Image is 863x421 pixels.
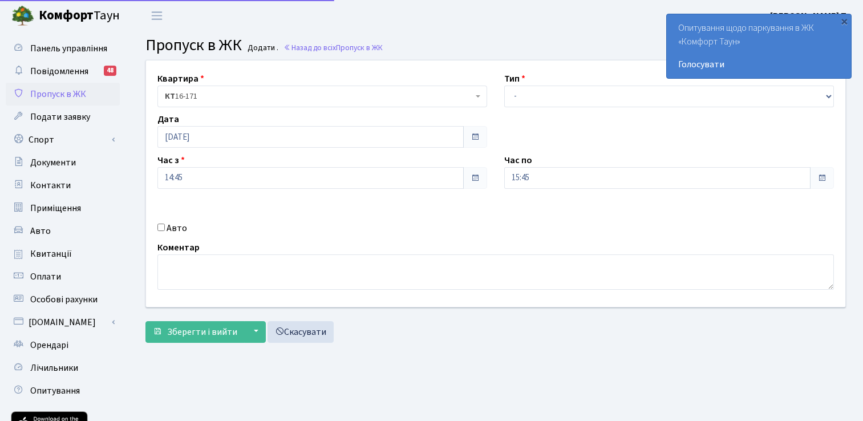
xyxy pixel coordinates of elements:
a: [PERSON_NAME] П. [770,9,849,23]
a: Повідомлення48 [6,60,120,83]
a: Спорт [6,128,120,151]
b: КТ [165,91,175,102]
a: Подати заявку [6,106,120,128]
img: logo.png [11,5,34,27]
span: Пропуск в ЖК [336,42,383,53]
a: Орендарі [6,334,120,357]
label: Час з [157,153,185,167]
a: Пропуск в ЖК [6,83,120,106]
a: Скасувати [268,321,334,343]
a: Опитування [6,379,120,402]
small: Додати . [245,43,278,53]
b: [PERSON_NAME] П. [770,10,849,22]
b: Комфорт [39,6,94,25]
span: Опитування [30,384,80,397]
label: Коментар [157,241,200,254]
span: Орендарі [30,339,68,351]
label: Авто [167,221,187,235]
button: Переключити навігацію [143,6,171,25]
span: Пропуск в ЖК [145,34,242,56]
div: × [838,15,850,27]
span: Лічильники [30,362,78,374]
div: 48 [104,66,116,76]
a: Квитанції [6,242,120,265]
span: Квитанції [30,248,72,260]
label: Квартира [157,72,204,86]
span: <b>КТ</b>&nbsp;&nbsp;&nbsp;&nbsp;16-171 [165,91,473,102]
a: Приміщення [6,197,120,220]
span: Повідомлення [30,65,88,78]
button: Зберегти і вийти [145,321,245,343]
label: Час по [504,153,532,167]
span: <b>КТ</b>&nbsp;&nbsp;&nbsp;&nbsp;16-171 [157,86,487,107]
span: Панель управління [30,42,107,55]
span: Подати заявку [30,111,90,123]
a: Лічильники [6,357,120,379]
span: Особові рахунки [30,293,98,306]
a: Панель управління [6,37,120,60]
a: Документи [6,151,120,174]
a: Авто [6,220,120,242]
a: [DOMAIN_NAME] [6,311,120,334]
span: Пропуск в ЖК [30,88,86,100]
span: Контакти [30,179,71,192]
a: Особові рахунки [6,288,120,311]
label: Тип [504,72,525,86]
span: Авто [30,225,51,237]
span: Зберегти і вийти [167,326,237,338]
span: Таун [39,6,120,26]
span: Оплати [30,270,61,283]
a: Оплати [6,265,120,288]
a: Назад до всіхПропуск в ЖК [283,42,383,53]
div: Опитування щодо паркування в ЖК «Комфорт Таун» [667,14,851,78]
label: Дата [157,112,179,126]
span: Документи [30,156,76,169]
a: Контакти [6,174,120,197]
span: Приміщення [30,202,81,214]
a: Голосувати [678,58,840,71]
